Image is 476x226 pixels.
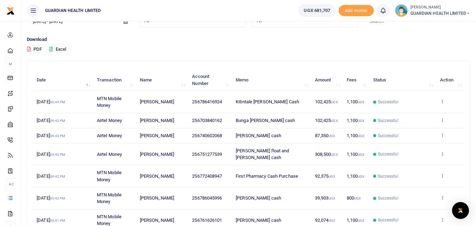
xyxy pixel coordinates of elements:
[192,133,222,138] span: 256740602068
[232,69,311,91] th: Memo: activate to sort column ascending
[339,7,374,13] a: Add money
[347,218,365,223] span: 1,100
[315,173,335,179] span: 92,375
[37,218,65,223] span: [DATE]
[37,133,65,138] span: [DATE]
[97,152,122,157] span: Airtel Money
[354,196,361,200] small: UGX
[410,10,470,17] span: GUARDIAN HEALTH LIMITED
[378,173,398,179] span: Successful
[331,100,338,104] small: UGX
[315,152,338,157] span: 308,500
[378,117,398,124] span: Successful
[410,5,470,11] small: [PERSON_NAME]
[27,36,470,43] p: Download
[395,4,408,17] img: profile-user
[236,173,298,179] span: First Pharmacy Cash Purchase
[378,195,398,201] span: Successful
[43,43,72,55] button: Excel
[236,148,289,160] span: [PERSON_NAME] float and [PERSON_NAME] cash
[33,69,93,91] th: Date: activate to sort column descending
[315,133,335,138] span: 87,350
[358,153,364,157] small: UGX
[192,195,222,201] span: 256786045996
[369,69,436,91] th: Status: activate to sort column ascending
[236,118,295,123] span: Bunga [PERSON_NAME] cash
[27,43,42,55] button: PDF
[93,69,136,91] th: Transaction: activate to sort column ascending
[97,96,122,108] span: MTN Mobile Money
[315,195,335,201] span: 39,903
[395,4,470,17] a: profile-user [PERSON_NAME] GUARDIAN HEALTH LIMITED
[136,69,188,91] th: Name: activate to sort column ascending
[37,99,65,104] span: [DATE]
[140,99,174,104] span: [PERSON_NAME]
[347,152,365,157] span: 1,100
[378,99,398,105] span: Successful
[50,153,66,157] small: 06:43 PM
[315,118,338,123] span: 102,425
[6,8,15,13] a: logo-small logo-large logo-large
[311,69,342,91] th: Amount: activate to sort column ascending
[342,69,369,91] th: Fees: activate to sort column ascending
[328,175,335,178] small: UGX
[378,133,398,139] span: Successful
[97,192,122,204] span: MTN Mobile Money
[6,7,15,15] img: logo-small
[6,178,15,190] li: Ac
[347,99,365,104] span: 1,100
[37,173,65,179] span: [DATE]
[37,118,65,123] span: [DATE]
[42,7,104,14] span: GUARDIAN HEALTH LIMITED
[140,118,174,123] span: [PERSON_NAME]
[347,195,361,201] span: 800
[347,118,365,123] span: 1,100
[50,219,66,222] small: 06:41 PM
[140,152,174,157] span: [PERSON_NAME]
[192,99,222,104] span: 256786416924
[140,133,174,138] span: [PERSON_NAME]
[358,219,364,222] small: UGX
[192,118,222,123] span: 256703840162
[50,134,66,138] small: 06:43 PM
[436,69,464,91] th: Action: activate to sort column ascending
[236,133,281,138] span: [PERSON_NAME] cash
[97,133,122,138] span: Airtel Money
[37,195,65,201] span: [DATE]
[331,153,338,157] small: UGX
[188,69,232,91] th: Account Number: activate to sort column ascending
[50,100,66,104] small: 06:44 PM
[296,4,338,17] li: Wallet ballance
[50,119,66,123] small: 06:43 PM
[140,218,174,223] span: [PERSON_NAME]
[339,5,374,17] span: Add money
[378,151,398,157] span: Successful
[328,196,335,200] small: UGX
[358,100,364,104] small: UGX
[236,99,299,104] span: Kitintale [PERSON_NAME] Cash
[328,134,335,138] small: UGX
[304,7,330,14] span: UGX 681,707
[97,170,122,182] span: MTN Mobile Money
[37,152,65,157] span: [DATE]
[452,202,469,219] div: Open Intercom Messenger
[192,152,222,157] span: 256751277539
[358,175,364,178] small: UGX
[192,173,222,179] span: 256772408947
[315,99,338,104] span: 102,425
[328,219,335,222] small: UGX
[140,173,174,179] span: [PERSON_NAME]
[378,217,398,223] span: Successful
[347,173,365,179] span: 1,100
[140,195,174,201] span: [PERSON_NAME]
[97,118,122,123] span: Airtel Money
[236,195,281,201] span: [PERSON_NAME] cash
[6,58,15,70] li: M
[347,133,365,138] span: 1,100
[358,119,364,123] small: UGX
[331,119,338,123] small: UGX
[315,218,335,223] span: 92,074
[298,4,335,17] a: UGX 681,707
[50,175,66,178] small: 06:42 PM
[50,196,66,200] small: 06:42 PM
